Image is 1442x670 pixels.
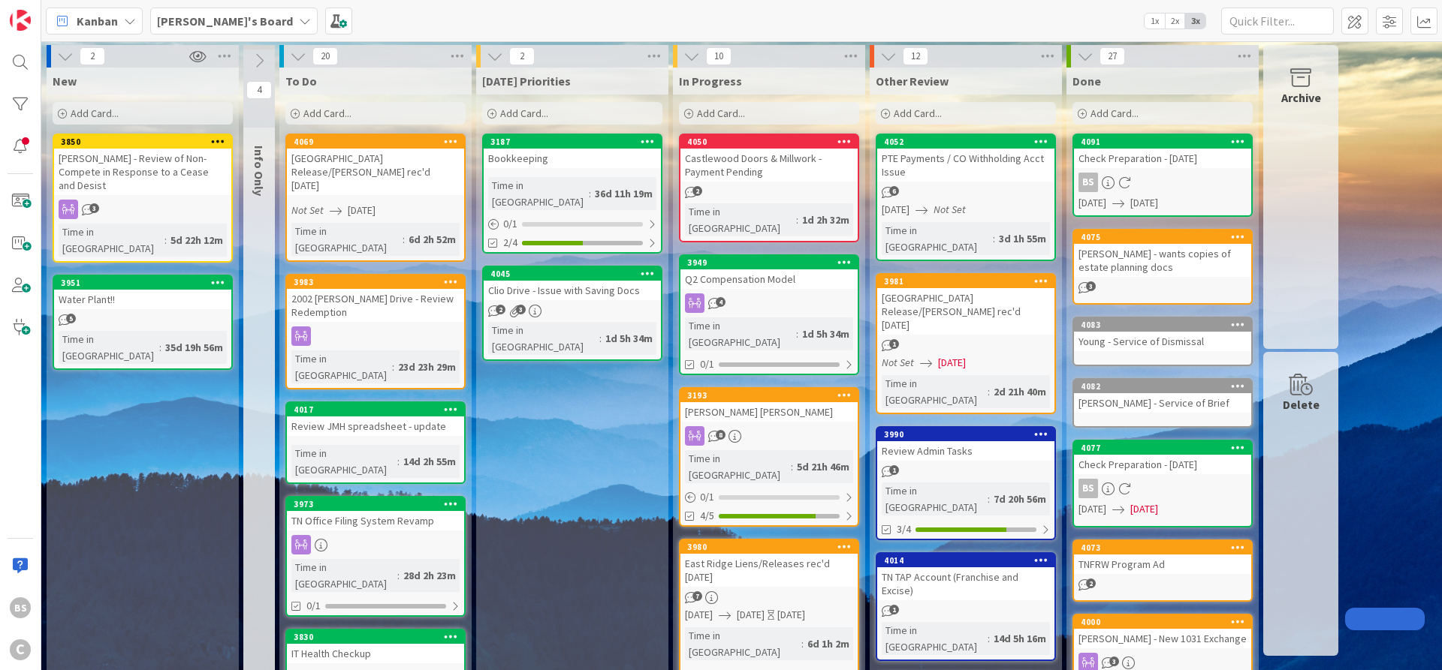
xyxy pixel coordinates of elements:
div: 3949 [680,256,858,269]
span: 4/5 [700,508,714,524]
div: Review JMH spreadsheet - update [287,416,464,436]
span: 4 [716,297,726,307]
div: Time in [GEOGRAPHIC_DATA] [291,350,392,383]
a: 4075[PERSON_NAME] - wants copies of estate planning docs [1072,229,1253,305]
span: 7 [692,591,702,601]
a: 4082[PERSON_NAME] - Service of Brief [1072,378,1253,428]
div: 2d 21h 40m [990,383,1050,400]
span: : [403,231,405,248]
a: 3850[PERSON_NAME] - Review of Non-Compete in Response to a Cease and DesistTime in [GEOGRAPHIC_DA... [53,134,233,263]
span: 3 [516,305,526,314]
div: 4073 [1081,542,1251,553]
div: 3951 [54,276,231,290]
div: 4069 [287,135,464,149]
div: 4052 [877,135,1054,149]
b: [PERSON_NAME]'s Board [157,14,293,29]
div: Archive [1281,89,1321,107]
div: 0/1 [680,488,858,506]
div: [PERSON_NAME] - New 1031 Exchange [1074,629,1251,648]
span: [DATE] [882,202,910,218]
div: East Ridge Liens/Releases rec'd [DATE] [680,554,858,587]
div: 4083Young - Service of Dismissal [1074,318,1251,351]
a: 3981[GEOGRAPHIC_DATA] Release/[PERSON_NAME] rec'd [DATE]Not Set[DATE]Time in [GEOGRAPHIC_DATA]:2d... [876,273,1056,414]
input: Quick Filter... [1221,8,1334,35]
div: 36d 11h 19m [591,185,656,202]
div: 1d 5h 34m [602,330,656,347]
a: 3951Water Plant!!Time in [GEOGRAPHIC_DATA]:35d 19h 56m [53,275,233,370]
div: 4000 [1081,617,1251,627]
div: 3193 [680,389,858,402]
div: 0/1 [484,215,661,233]
span: [DATE] [1130,195,1158,211]
div: [PERSON_NAME] - Review of Non-Compete in Response to a Cease and Desist [54,149,231,195]
div: 3193 [687,390,858,401]
div: Check Preparation - [DATE] [1074,455,1251,474]
span: 2 [1086,578,1096,588]
div: Bookkeeping [484,149,661,168]
div: 3830 [294,632,464,642]
div: 4069 [294,137,464,147]
span: [DATE] [1130,501,1158,517]
span: : [392,359,394,375]
div: 4083 [1074,318,1251,332]
div: [PERSON_NAME] - Service of Brief [1074,393,1251,413]
div: Time in [GEOGRAPHIC_DATA] [291,445,397,478]
div: 4077Check Preparation - [DATE] [1074,441,1251,474]
span: 3/4 [897,521,911,537]
div: 3973 [294,499,464,509]
div: [PERSON_NAME] [PERSON_NAME] [680,402,858,422]
div: 4082[PERSON_NAME] - Service of Brief [1074,380,1251,413]
span: New [53,74,77,89]
span: Done [1072,74,1101,89]
div: 7d 20h 56m [990,491,1050,507]
span: To Do [285,74,317,89]
div: Review Admin Tasks [877,441,1054,461]
div: 4073TNFRW Program Ad [1074,541,1251,574]
div: 4073 [1074,541,1251,554]
a: 4045Clio Drive - Issue with Saving DocsTime in [GEOGRAPHIC_DATA]:1d 5h 34m [482,266,662,361]
div: 4075 [1074,230,1251,244]
a: 4052PTE Payments / CO Withholding Acct Issue[DATE]Not SetTime in [GEOGRAPHIC_DATA]:3d 1h 55m [876,134,1056,261]
div: Time in [GEOGRAPHIC_DATA] [685,317,796,350]
div: 14d 2h 55m [400,453,460,470]
div: Check Preparation - [DATE] [1074,149,1251,168]
a: 3990Review Admin TasksTime in [GEOGRAPHIC_DATA]:7d 20h 56m3/4 [876,426,1056,540]
span: [DATE] [1078,195,1106,211]
div: Time in [GEOGRAPHIC_DATA] [685,203,796,236]
div: 6d 2h 52m [405,231,460,248]
div: Time in [GEOGRAPHIC_DATA] [488,177,589,210]
span: : [159,339,161,356]
span: 1 [889,605,899,614]
div: IT Health Checkup [287,644,464,663]
div: 4077 [1074,441,1251,455]
span: 0 / 1 [700,489,714,505]
span: : [164,232,167,248]
span: 0/1 [700,356,714,372]
div: TNFRW Program Ad [1074,554,1251,574]
div: Castlewood Doors & Millwork - Payment Pending [680,149,858,182]
div: 4082 [1081,381,1251,392]
div: Time in [GEOGRAPHIC_DATA] [488,322,599,355]
div: 4077 [1081,443,1251,453]
div: 39832002 [PERSON_NAME] Drive - Review Redemption [287,275,464,322]
div: 4069[GEOGRAPHIC_DATA] Release/[PERSON_NAME] rec'd [DATE] [287,135,464,195]
div: 4045 [490,269,661,279]
span: : [791,458,793,475]
div: Delete [1283,395,1320,413]
a: 4050Castlewood Doors & Millwork - Payment PendingTime in [GEOGRAPHIC_DATA]:1d 2h 32m [679,134,859,242]
span: : [988,383,990,400]
span: 2 [80,47,105,65]
div: 3981 [884,276,1054,287]
div: [GEOGRAPHIC_DATA] Release/[PERSON_NAME] rec'd [DATE] [877,288,1054,335]
span: 8 [716,430,726,440]
div: 4050 [680,135,858,149]
div: 1d 5h 34m [798,326,853,342]
div: 3949 [687,257,858,268]
span: 4 [246,81,272,99]
div: 3980East Ridge Liens/Releases rec'd [DATE] [680,540,858,587]
span: Add Card... [71,107,119,120]
a: 4091Check Preparation - [DATE]BS[DATE][DATE] [1072,134,1253,217]
div: 4091Check Preparation - [DATE] [1074,135,1251,168]
span: : [988,630,990,647]
span: Today's Priorities [482,74,571,89]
